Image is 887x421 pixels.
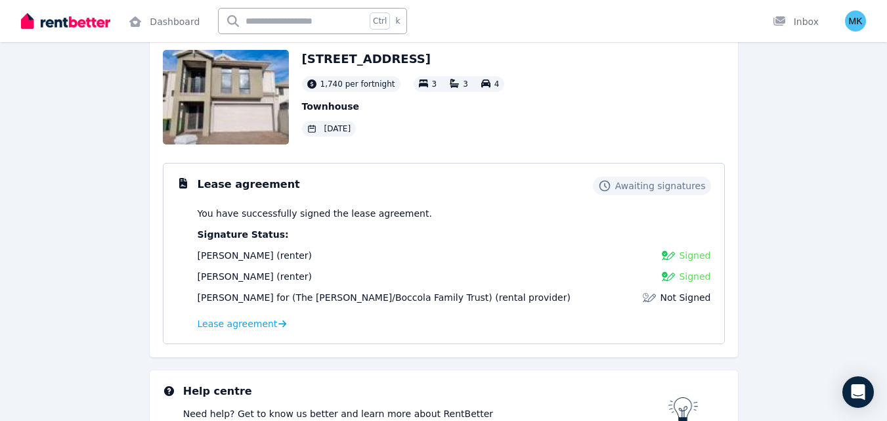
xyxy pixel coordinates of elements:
[662,270,675,283] img: Signed Lease
[302,50,505,68] h2: [STREET_ADDRESS]
[21,11,110,31] img: RentBetter
[320,79,395,89] span: 1,740 per fortnight
[198,271,274,282] span: [PERSON_NAME]
[198,270,312,283] div: (renter)
[679,249,710,262] span: Signed
[302,100,505,113] p: Townhouse
[198,250,274,261] span: [PERSON_NAME]
[395,16,400,26] span: k
[198,291,571,304] div: (rental provider)
[198,228,711,241] p: Signature Status:
[432,79,437,89] span: 3
[679,270,710,283] span: Signed
[615,179,706,192] span: Awaiting signatures
[198,177,300,192] h3: Lease agreement
[662,249,675,262] img: Signed Lease
[773,15,819,28] div: Inbox
[198,317,278,330] span: Lease agreement
[370,12,390,30] span: Ctrl
[643,291,656,304] img: Lease not signed
[660,291,710,304] span: Not Signed
[183,407,668,420] p: Need help? Get to know us better and learn more about RentBetter
[198,207,711,220] p: You have successfully signed the lease agreement.
[494,79,500,89] span: 4
[163,50,289,144] img: Property Url
[198,317,287,330] a: Lease agreement
[198,249,312,262] div: (renter)
[198,292,492,303] span: [PERSON_NAME] for (The [PERSON_NAME]/Boccola Family Trust)
[324,123,351,134] span: [DATE]
[183,384,668,399] h3: Help centre
[845,11,866,32] img: Mumtaz Kotiah
[842,376,874,408] div: Open Intercom Messenger
[463,79,468,89] span: 3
